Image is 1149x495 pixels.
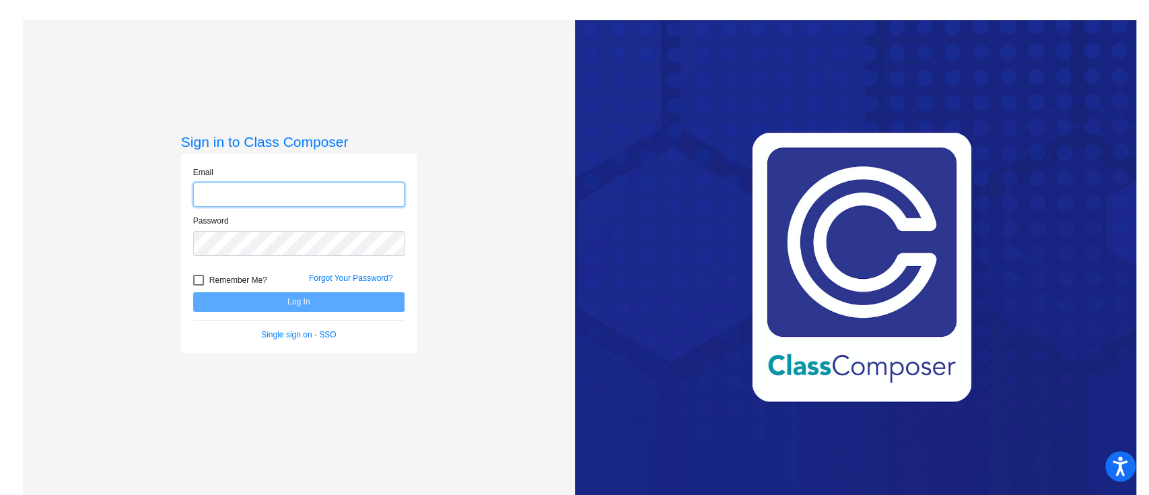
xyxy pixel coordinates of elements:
label: Email [193,166,213,178]
a: Forgot Your Password? [309,273,393,283]
span: Remember Me? [209,272,267,288]
button: Log In [193,292,405,312]
a: Single sign on - SSO [261,330,336,339]
h3: Sign in to Class Composer [181,133,417,150]
label: Password [193,215,229,227]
